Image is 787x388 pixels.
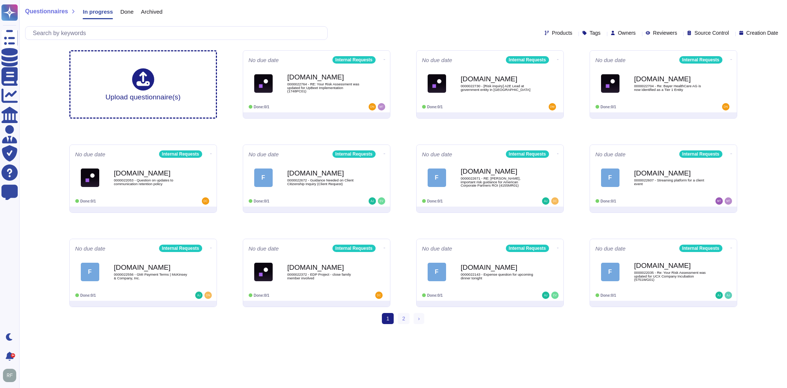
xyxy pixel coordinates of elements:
[81,263,99,281] div: F
[3,369,16,382] img: user
[120,9,134,14] span: Done
[114,178,188,186] span: 0000022053 - Question on updates to communication retention policy
[590,30,601,35] span: Tags
[427,105,443,109] span: Done: 0/1
[80,199,96,203] span: Done: 0/1
[601,105,616,109] span: Done: 0/1
[551,292,559,299] img: user
[618,30,636,35] span: Owners
[461,273,535,280] span: 0000022143 - Expense question for upcoming dinner tonight
[506,150,549,158] div: Internal Requests
[254,263,273,281] img: Logo
[506,245,549,252] div: Internal Requests
[114,273,188,280] span: 0000022556 - GMI Payment Terms | McKinsey & Company, Inc.
[601,169,619,187] div: F
[428,74,446,93] img: Logo
[75,152,106,157] span: No due date
[601,293,616,297] span: Done: 0/1
[596,57,626,63] span: No due date
[249,152,279,157] span: No due date
[378,197,385,205] img: user
[634,178,708,186] span: 0000022607 - Streaming platform for a client event
[159,150,202,158] div: Internal Requests
[287,82,361,93] span: 0000022764 - RE: Your Risk Assessment was updated for UpBeet Implementation (1748PC01)
[114,264,188,271] b: [DOMAIN_NAME]
[287,74,361,81] b: [DOMAIN_NAME]
[159,245,202,252] div: Internal Requests
[634,262,708,269] b: [DOMAIN_NAME]
[549,103,556,110] img: user
[422,57,452,63] span: No due date
[1,367,21,384] button: user
[679,56,722,64] div: Internal Requests
[25,8,68,14] span: Questionnaires
[254,105,269,109] span: Done: 0/1
[634,84,708,91] span: 0000022704 - Re: Bayer HealthCare AG is now identified as a Tier 1 Entity
[75,246,106,251] span: No due date
[596,152,626,157] span: No due date
[83,9,113,14] span: In progress
[746,30,778,35] span: Creation Date
[428,263,446,281] div: F
[722,103,729,110] img: user
[287,273,361,280] span: 0000022372 - EDP Project - close family member involved
[202,197,209,205] img: user
[369,197,376,205] img: user
[254,293,269,297] span: Done: 0/1
[679,150,722,158] div: Internal Requests
[679,245,722,252] div: Internal Requests
[601,74,619,93] img: Logo
[369,103,376,110] img: user
[249,246,279,251] span: No due date
[634,170,708,177] b: [DOMAIN_NAME]
[725,292,732,299] img: user
[287,264,361,271] b: [DOMAIN_NAME]
[378,103,385,110] img: user
[427,293,443,297] span: Done: 0/1
[204,292,212,299] img: user
[634,75,708,82] b: [DOMAIN_NAME]
[601,263,619,281] div: F
[418,316,420,321] span: ›
[427,199,443,203] span: Done: 0/1
[81,169,99,187] img: Logo
[287,170,361,177] b: [DOMAIN_NAME]
[375,292,383,299] img: user
[332,56,376,64] div: Internal Requests
[461,168,535,175] b: [DOMAIN_NAME]
[254,199,269,203] span: Done: 0/1
[461,264,535,271] b: [DOMAIN_NAME]
[254,74,273,93] img: Logo
[382,313,394,324] span: 1
[422,246,452,251] span: No due date
[11,353,15,358] div: 9+
[506,56,549,64] div: Internal Requests
[715,292,723,299] img: user
[596,246,626,251] span: No due date
[287,178,361,186] span: 0000022672 - Guidance Needed on Client Citizenship Inquiry (Client Request)
[114,170,188,177] b: [DOMAIN_NAME]
[428,169,446,187] div: F
[725,197,732,205] img: user
[422,152,452,157] span: No due date
[551,197,559,205] img: user
[601,199,616,203] span: Done: 0/1
[715,197,723,205] img: user
[332,245,376,252] div: Internal Requests
[106,68,181,101] div: Upload questionnaire(s)
[634,271,708,282] span: 0000022035 - Re: Your Risk Assessment was updated for UCX Company Incubation (5751WG01)
[552,30,572,35] span: Products
[542,197,549,205] img: user
[29,27,327,40] input: Search by keywords
[461,177,535,187] span: 0000022671 - RE: [PERSON_NAME], important risk guidance for American Corporate Partners ROI (4155...
[694,30,729,35] span: Source Control
[461,84,535,91] span: 0000022730 - [Risk inquiry] A2E Lead at government entity in [GEOGRAPHIC_DATA]
[653,30,677,35] span: Reviewers
[398,313,410,324] a: 2
[254,169,273,187] div: F
[195,292,203,299] img: user
[542,292,549,299] img: user
[332,150,376,158] div: Internal Requests
[141,9,162,14] span: Archived
[80,293,96,297] span: Done: 0/1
